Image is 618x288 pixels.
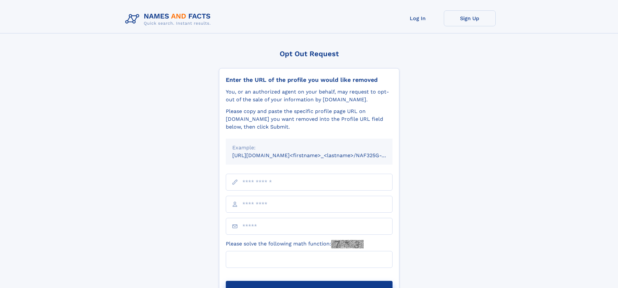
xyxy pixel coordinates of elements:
[444,10,496,26] a: Sign Up
[123,10,216,28] img: Logo Names and Facts
[392,10,444,26] a: Log In
[232,144,386,152] div: Example:
[232,152,405,158] small: [URL][DOMAIN_NAME]<firstname>_<lastname>/NAF325G-xxxxxxxx
[226,240,364,248] label: Please solve the following math function:
[226,76,393,83] div: Enter the URL of the profile you would like removed
[226,88,393,104] div: You, or an authorized agent on your behalf, may request to opt-out of the sale of your informatio...
[219,50,399,58] div: Opt Out Request
[226,107,393,131] div: Please copy and paste the specific profile page URL on [DOMAIN_NAME] you want removed into the Pr...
